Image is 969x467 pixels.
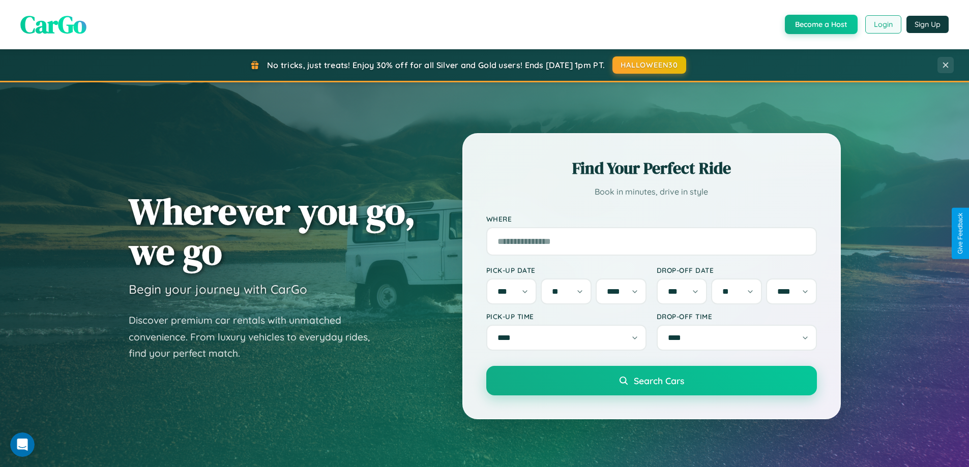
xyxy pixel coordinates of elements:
[10,432,35,457] iframe: Intercom live chat
[486,184,817,199] p: Book in minutes, drive in style
[785,15,858,34] button: Become a Host
[865,15,901,34] button: Login
[906,16,949,33] button: Sign Up
[129,312,383,362] p: Discover premium car rentals with unmatched convenience. From luxury vehicles to everyday rides, ...
[486,266,647,274] label: Pick-up Date
[486,312,647,321] label: Pick-up Time
[129,282,307,297] h3: Begin your journey with CarGo
[957,213,964,254] div: Give Feedback
[657,312,817,321] label: Drop-off Time
[486,366,817,395] button: Search Cars
[486,214,817,223] label: Where
[612,56,686,74] button: HALLOWEEN30
[129,191,416,271] h1: Wherever you go, we go
[20,8,86,41] span: CarGo
[634,375,684,386] span: Search Cars
[267,60,605,70] span: No tricks, just treats! Enjoy 30% off for all Silver and Gold users! Ends [DATE] 1pm PT.
[657,266,817,274] label: Drop-off Date
[486,157,817,179] h2: Find Your Perfect Ride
